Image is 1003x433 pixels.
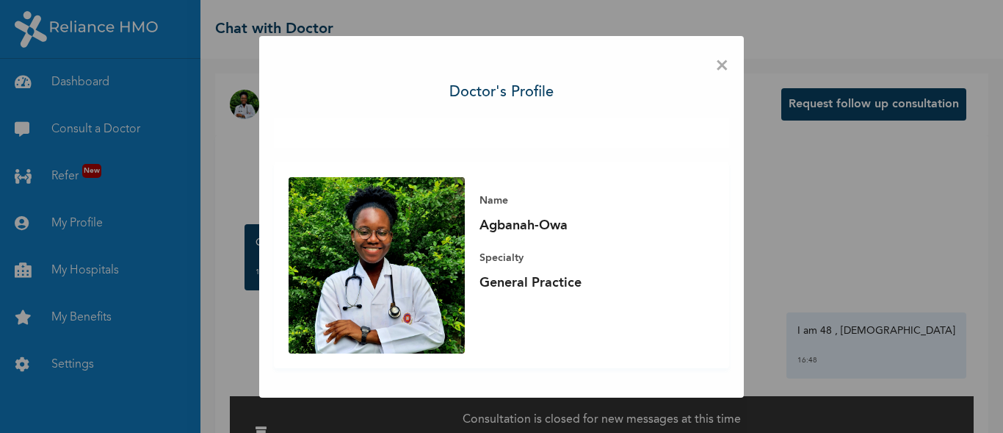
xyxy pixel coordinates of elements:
[479,249,685,267] p: Specialty
[479,217,685,235] p: Agbanah-Owa
[289,177,465,354] img: Agbanah-Owa
[479,274,685,292] p: General Practice
[479,192,685,210] p: Name
[449,82,554,104] h3: Doctor's profile
[712,10,999,422] iframe: SalesIQ Chatwindow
